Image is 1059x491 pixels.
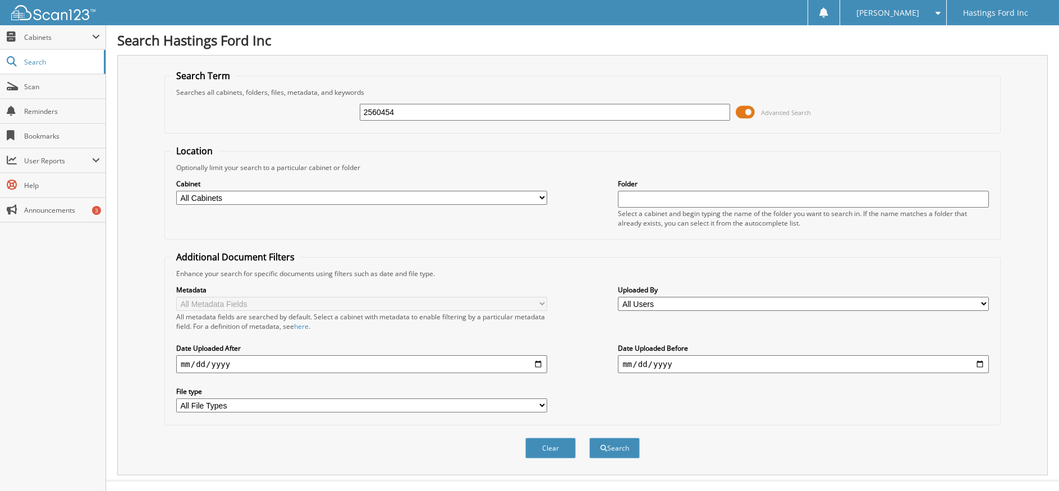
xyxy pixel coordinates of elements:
iframe: Chat Widget [1003,437,1059,491]
legend: Additional Document Filters [171,251,300,263]
div: Select a cabinet and begin typing the name of the folder you want to search in. If the name match... [618,209,989,228]
img: scan123-logo-white.svg [11,5,95,20]
span: Scan [24,82,100,91]
legend: Search Term [171,70,236,82]
input: end [618,355,989,373]
span: Search [24,57,98,67]
label: Date Uploaded Before [618,343,989,353]
button: Clear [525,438,576,458]
label: Folder [618,179,989,189]
span: Cabinets [24,33,92,42]
div: 3 [92,206,101,215]
label: Date Uploaded After [176,343,547,353]
div: Searches all cabinets, folders, files, metadata, and keywords [171,88,994,97]
input: start [176,355,547,373]
span: Bookmarks [24,131,100,141]
div: All metadata fields are searched by default. Select a cabinet with metadata to enable filtering b... [176,312,547,331]
span: [PERSON_NAME] [856,10,919,16]
div: Optionally limit your search to a particular cabinet or folder [171,163,994,172]
span: Help [24,181,100,190]
label: Uploaded By [618,285,989,295]
span: Announcements [24,205,100,215]
a: here [294,322,309,331]
span: Hastings Ford Inc [963,10,1028,16]
label: Cabinet [176,179,547,189]
span: Reminders [24,107,100,116]
h1: Search Hastings Ford Inc [117,31,1048,49]
span: Advanced Search [761,108,811,117]
label: File type [176,387,547,396]
legend: Location [171,145,218,157]
div: Enhance your search for specific documents using filters such as date and file type. [171,269,994,278]
button: Search [589,438,640,458]
label: Metadata [176,285,547,295]
span: User Reports [24,156,92,166]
